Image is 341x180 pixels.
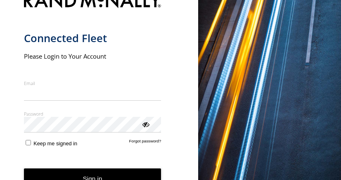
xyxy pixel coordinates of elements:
div: ViewPassword [141,120,149,128]
a: Forgot password? [129,139,161,147]
h1: Connected Fleet [24,31,161,45]
label: Password [24,111,161,117]
h2: Please Login to Your Account [24,52,161,60]
input: Keep me signed in [26,140,31,145]
label: Email [24,80,161,86]
span: Keep me signed in [33,140,77,147]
